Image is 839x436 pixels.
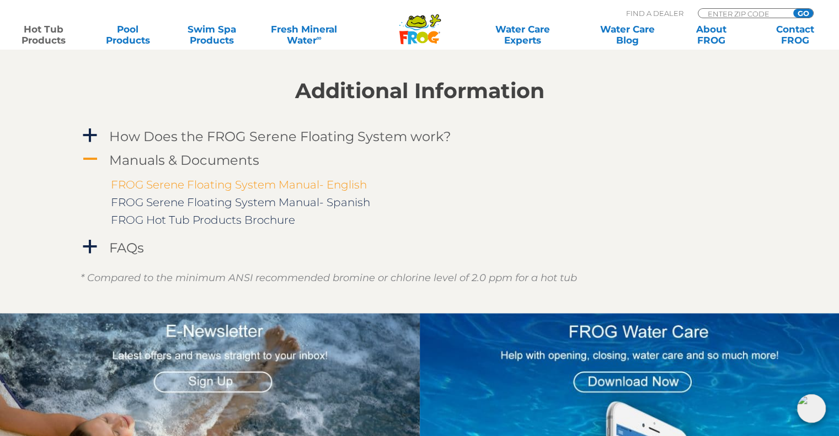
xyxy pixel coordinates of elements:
a: FROG Hot Tub Products Brochure [111,213,295,227]
a: A Manuals & Documents [81,150,759,170]
a: a FAQs [81,238,759,258]
a: a How Does the FROG Serene Floating System work? [81,126,759,147]
span: a [82,127,98,144]
span: A [82,151,98,168]
a: Water CareBlog [595,24,660,46]
h2: Additional Information [81,79,759,103]
h4: FAQs [109,240,144,255]
a: Swim SpaProducts [179,24,244,46]
p: Find A Dealer [626,8,683,18]
input: GO [793,9,813,18]
a: AboutFROG [678,24,744,46]
a: ContactFROG [763,24,828,46]
a: Fresh MineralWater∞ [263,24,345,46]
sup: ∞ [316,34,321,42]
h4: How Does the FROG Serene Floating System work? [109,129,451,144]
span: a [82,239,98,255]
a: PoolProducts [95,24,160,46]
a: FROG Serene Floating System Manual- English [111,178,367,191]
input: Zip Code Form [707,9,781,18]
img: openIcon [797,394,826,423]
a: Hot TubProducts [11,24,76,46]
h4: Manuals & Documents [109,153,259,168]
a: FROG Serene Floating System Manual- Spanish [111,196,370,209]
em: * Compared to the minimum ANSI recommended bromine or chlorine level of 2.0 ppm for a hot tub [81,272,577,284]
a: Water CareExperts [469,24,576,46]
